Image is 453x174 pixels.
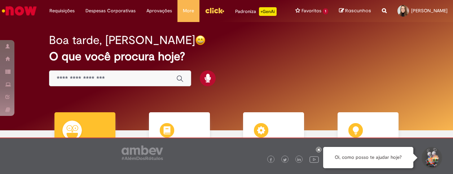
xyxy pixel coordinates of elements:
img: logo_footer_youtube.png [309,155,319,164]
span: Aprovações [146,7,172,14]
button: Iniciar Conversa de Suporte [421,147,442,169]
a: Rascunhos [339,8,371,14]
img: logo_footer_facebook.png [269,158,273,162]
img: happy-face.png [195,35,206,45]
h2: O que você procura hoje? [49,50,404,63]
img: click_logo_yellow_360x200.png [205,5,224,16]
span: Favoritos [302,7,321,14]
div: Padroniza [235,7,277,16]
span: 1 [323,8,328,14]
h2: Boa tarde, [PERSON_NAME] [49,34,195,47]
img: logo_footer_ambev_rotulo_gray.png [122,145,163,160]
img: ServiceNow [1,4,38,18]
span: [PERSON_NAME] [411,8,448,14]
img: logo_footer_twitter.png [283,158,287,162]
span: Despesas Corporativas [85,7,136,14]
p: +GenAi [259,7,277,16]
span: Rascunhos [345,7,371,14]
span: Requisições [49,7,75,14]
div: Oi, como posso te ajudar hoje? [323,147,413,168]
img: logo_footer_linkedin.png [297,158,301,162]
span: More [183,7,194,14]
